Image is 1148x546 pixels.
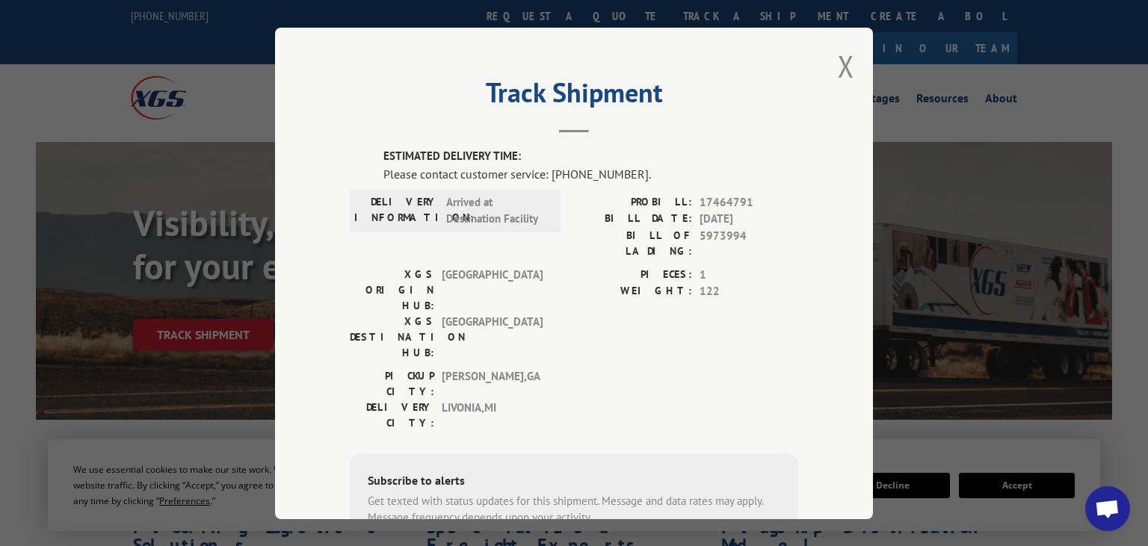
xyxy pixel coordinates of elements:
div: Open chat [1085,486,1130,531]
label: PIECES: [574,266,692,283]
label: PROBILL: [574,193,692,211]
label: ESTIMATED DELIVERY TIME: [383,148,798,165]
span: 17464791 [700,193,798,211]
label: DELIVERY CITY: [350,399,434,430]
label: XGS ORIGIN HUB: [350,266,434,313]
div: Please contact customer service: [PHONE_NUMBER]. [383,164,798,182]
label: BILL OF LADING: [574,227,692,258]
label: DELIVERY INFORMATION: [354,193,439,227]
span: Arrived at Destination Facility [446,193,547,227]
label: WEIGHT: [574,283,692,300]
button: Close modal [838,46,854,86]
span: [DATE] [700,211,798,228]
label: BILL DATE: [574,211,692,228]
span: [GEOGRAPHIC_DATA] [442,266,543,313]
span: LIVONIA , MI [442,399,543,430]
span: 5973994 [700,227,798,258]
div: Get texted with status updates for this shipment. Message and data rates may apply. Message frequ... [368,492,780,526]
span: [GEOGRAPHIC_DATA] [442,313,543,360]
span: [PERSON_NAME] , GA [442,367,543,399]
label: PICKUP CITY: [350,367,434,399]
h2: Track Shipment [350,82,798,111]
label: XGS DESTINATION HUB: [350,313,434,360]
span: 1 [700,266,798,283]
div: Subscribe to alerts [368,471,780,492]
span: 122 [700,283,798,300]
